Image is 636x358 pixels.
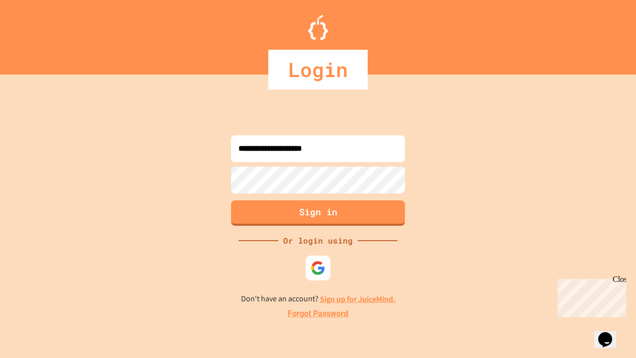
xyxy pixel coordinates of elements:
img: Logo.svg [308,15,328,40]
button: Sign in [231,200,405,226]
div: Or login using [278,235,358,247]
a: Sign up for JuiceMind. [320,294,396,304]
div: Chat with us now!Close [4,4,69,63]
a: Forgot Password [288,308,348,320]
div: Login [268,50,368,89]
iframe: chat widget [554,275,626,317]
iframe: chat widget [594,318,626,348]
p: Don't have an account? [241,293,396,305]
img: google-icon.svg [311,261,325,275]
